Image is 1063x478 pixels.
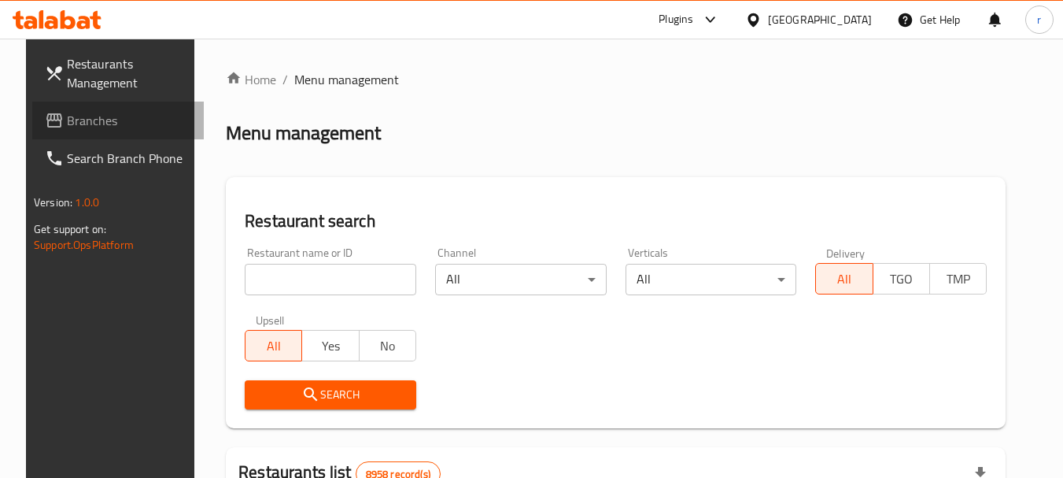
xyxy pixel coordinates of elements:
[936,268,980,291] span: TMP
[252,335,296,358] span: All
[67,149,191,168] span: Search Branch Phone
[34,235,134,255] a: Support.OpsPlatform
[257,385,404,405] span: Search
[245,264,416,295] input: Search for restaurant name or ID..
[34,219,106,239] span: Get support on:
[34,192,72,213] span: Version:
[226,120,381,146] h2: Menu management
[308,335,352,358] span: Yes
[67,111,191,130] span: Branches
[815,263,873,295] button: All
[226,70,1006,89] nav: breadcrumb
[366,335,410,358] span: No
[245,330,302,361] button: All
[32,139,204,177] a: Search Branch Phone
[301,330,359,361] button: Yes
[768,11,872,28] div: [GEOGRAPHIC_DATA]
[626,264,797,295] div: All
[32,102,204,139] a: Branches
[256,314,285,325] label: Upsell
[75,192,99,213] span: 1.0.0
[659,10,693,29] div: Plugins
[873,263,930,295] button: TGO
[282,70,288,89] li: /
[245,209,987,233] h2: Restaurant search
[294,70,399,89] span: Menu management
[929,263,987,295] button: TMP
[245,380,416,409] button: Search
[226,70,276,89] a: Home
[826,247,866,258] label: Delivery
[32,45,204,102] a: Restaurants Management
[822,268,866,291] span: All
[880,268,924,291] span: TGO
[67,54,191,92] span: Restaurants Management
[435,264,607,295] div: All
[1037,11,1041,28] span: r
[359,330,416,361] button: No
